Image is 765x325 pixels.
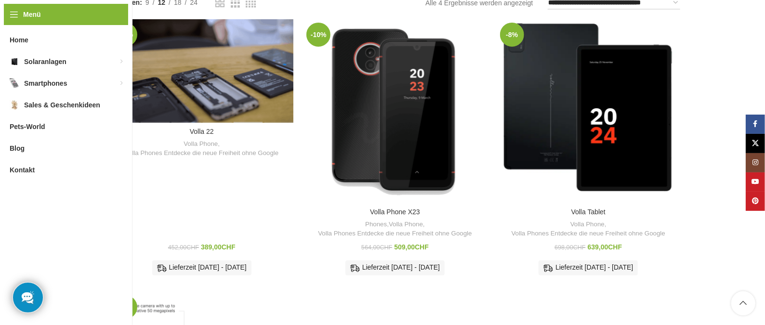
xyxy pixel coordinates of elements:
[746,153,765,172] a: Instagram Social Link
[308,220,482,238] div: , ,
[415,243,429,251] span: CHF
[303,19,487,203] a: Volla Phone X23
[24,96,100,114] span: Sales & Geschenkideen
[361,244,392,251] bdi: 564,00
[370,208,420,216] a: Volla Phone X23
[23,9,41,20] span: Menü
[115,140,289,157] div: ,
[10,118,45,135] span: Pets-World
[10,140,25,157] span: Blog
[201,243,236,251] bdi: 389,00
[365,220,387,229] a: Phones
[500,23,524,47] span: -8%
[746,115,765,134] a: Facebook Social Link
[608,243,622,251] span: CHF
[380,244,393,251] span: CHF
[24,75,67,92] span: Smartphones
[125,149,278,158] a: Volla Phones Entdecke die neue Freiheit ohne Google
[10,161,35,179] span: Kontakt
[554,244,585,251] bdi: 698,00
[306,23,330,47] span: -10%
[394,243,429,251] bdi: 509,00
[570,220,605,229] a: Volla Phone
[10,57,19,66] img: Solaranlagen
[10,78,19,88] img: Smartphones
[571,208,606,216] a: Volla Tablet
[184,140,218,149] a: Volla Phone
[731,291,755,315] a: Scroll to top button
[10,31,28,49] span: Home
[318,229,472,238] a: Volla Phones Entdecke die neue Freiheit ohne Google
[190,128,214,135] a: Volla 22
[497,19,680,203] a: Volla Tablet
[389,220,423,229] a: Volla Phone
[345,260,445,275] div: Lieferzeit [DATE] - [DATE]
[222,243,236,251] span: CHF
[186,244,199,251] span: CHF
[24,53,66,70] span: Solaranlagen
[588,243,622,251] bdi: 639,00
[539,260,638,275] div: Lieferzeit [DATE] - [DATE]
[746,134,765,153] a: X Social Link
[512,229,665,238] a: Volla Phones Entdecke die neue Freiheit ohne Google
[152,260,251,275] div: Lieferzeit [DATE] - [DATE]
[746,172,765,192] a: YouTube Social Link
[10,100,19,110] img: Sales & Geschenkideen
[110,19,293,122] a: Volla 22
[501,220,675,238] div: ,
[573,244,586,251] span: CHF
[746,192,765,211] a: Pinterest Social Link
